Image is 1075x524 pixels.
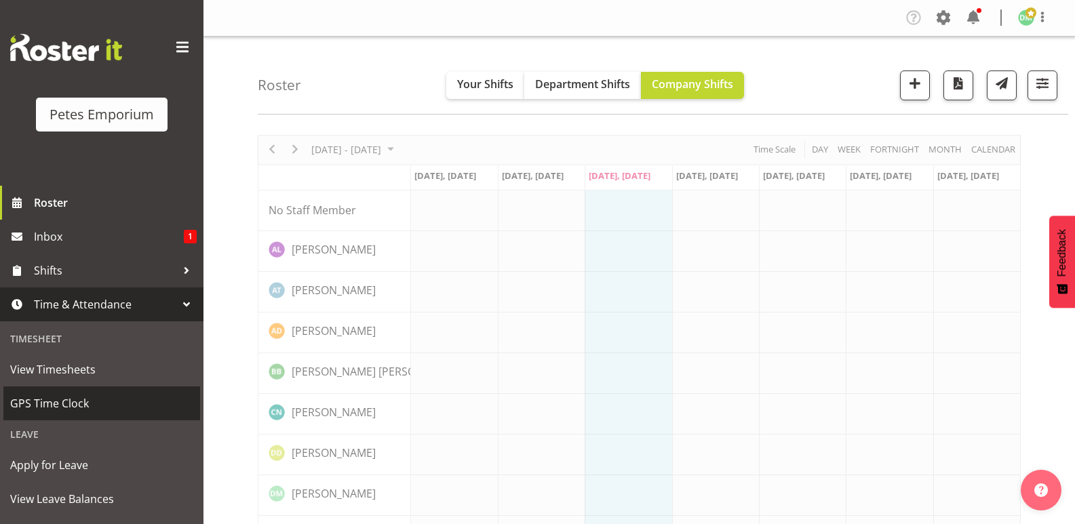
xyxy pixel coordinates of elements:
button: Download a PDF of the roster according to the set date range. [943,70,973,100]
div: Petes Emporium [50,104,154,125]
span: 1 [184,230,197,243]
button: Department Shifts [524,72,641,99]
img: david-mcauley697.jpg [1018,9,1034,26]
a: GPS Time Clock [3,386,200,420]
button: Add a new shift [900,70,930,100]
button: Send a list of all shifts for the selected filtered period to all rostered employees. [987,70,1017,100]
span: Roster [34,193,197,213]
span: Your Shifts [457,77,513,92]
span: GPS Time Clock [10,393,193,414]
span: Inbox [34,226,184,247]
span: Time & Attendance [34,294,176,315]
div: Leave [3,420,200,448]
span: Company Shifts [652,77,733,92]
img: Rosterit website logo [10,34,122,61]
span: Department Shifts [535,77,630,92]
a: View Leave Balances [3,482,200,516]
button: Feedback - Show survey [1049,216,1075,308]
span: View Leave Balances [10,489,193,509]
button: Your Shifts [446,72,524,99]
span: View Timesheets [10,359,193,380]
span: Apply for Leave [10,455,193,475]
img: help-xxl-2.png [1034,483,1048,497]
button: Company Shifts [641,72,744,99]
h4: Roster [258,77,301,93]
div: Timesheet [3,325,200,352]
span: Feedback [1056,229,1068,277]
span: Shifts [34,260,176,281]
button: Filter Shifts [1028,70,1057,100]
a: View Timesheets [3,352,200,386]
a: Apply for Leave [3,448,200,482]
